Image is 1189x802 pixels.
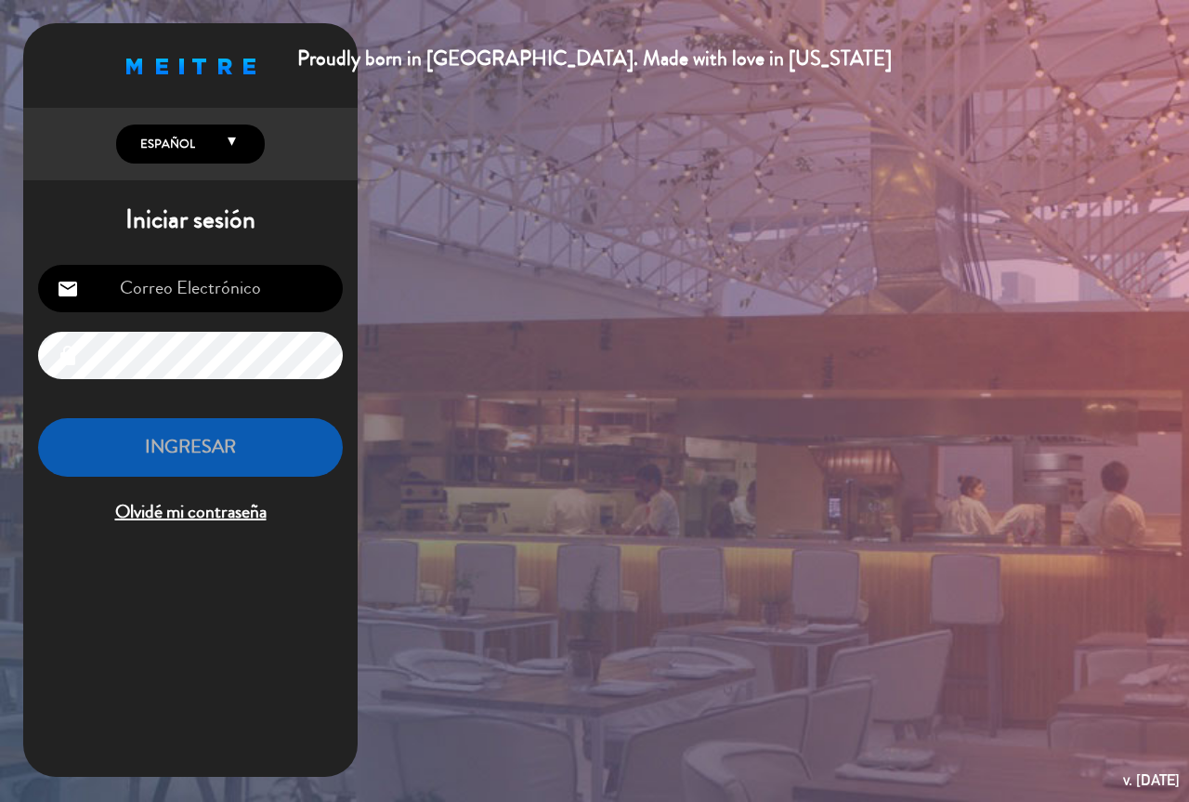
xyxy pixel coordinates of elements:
span: Español [136,135,195,153]
span: Olvidé mi contraseña [38,497,343,528]
div: v. [DATE] [1123,768,1180,793]
i: email [57,278,79,300]
input: Correo Electrónico [38,265,343,312]
i: lock [57,345,79,367]
button: INGRESAR [38,418,343,477]
h1: Iniciar sesión [23,204,358,236]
